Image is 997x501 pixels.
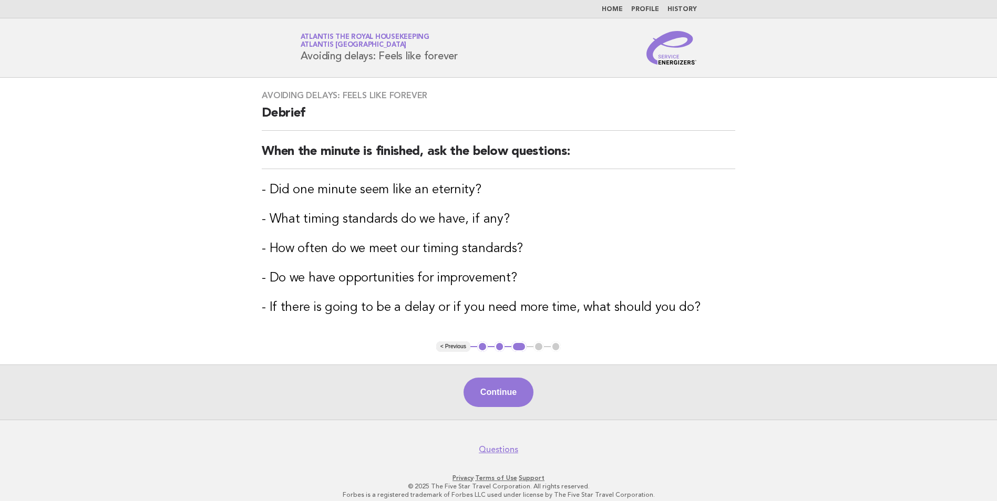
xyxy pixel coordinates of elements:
[519,474,544,482] a: Support
[262,90,735,101] h3: Avoiding delays: Feels like forever
[646,31,697,65] img: Service Energizers
[477,341,488,352] button: 1
[262,211,735,228] h3: - What timing standards do we have, if any?
[301,34,429,48] a: Atlantis the Royal HousekeepingAtlantis [GEOGRAPHIC_DATA]
[631,6,659,13] a: Profile
[262,182,735,199] h3: - Did one minute seem like an eternity?
[301,42,407,49] span: Atlantis [GEOGRAPHIC_DATA]
[602,6,623,13] a: Home
[464,378,533,407] button: Continue
[667,6,697,13] a: History
[262,105,735,131] h2: Debrief
[301,34,458,61] h1: Avoiding delays: Feels like forever
[177,490,820,499] p: Forbes is a registered trademark of Forbes LLC used under license by The Five Star Travel Corpora...
[177,482,820,490] p: © 2025 The Five Star Travel Corporation. All rights reserved.
[262,270,735,287] h3: - Do we have opportunities for improvement?
[177,474,820,482] p: · ·
[475,474,517,482] a: Terms of Use
[262,241,735,257] h3: - How often do we meet our timing standards?
[495,341,505,352] button: 2
[479,444,518,455] a: Questions
[262,299,735,316] h3: - If there is going to be a delay or if you need more time, what should you do?
[511,341,527,352] button: 3
[262,143,735,169] h2: When the minute is finished, ask the below questions:
[436,341,470,352] button: < Previous
[453,474,474,482] a: Privacy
